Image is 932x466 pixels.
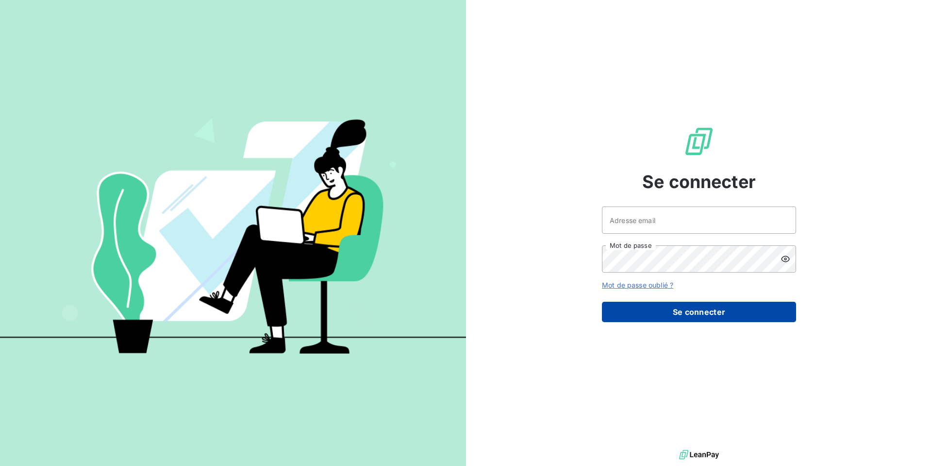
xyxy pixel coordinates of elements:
[683,126,715,157] img: Logo LeanPay
[602,302,796,322] button: Se connecter
[679,448,719,462] img: logo
[642,169,756,195] span: Se connecter
[602,207,796,234] input: placeholder
[602,281,673,289] a: Mot de passe oublié ?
